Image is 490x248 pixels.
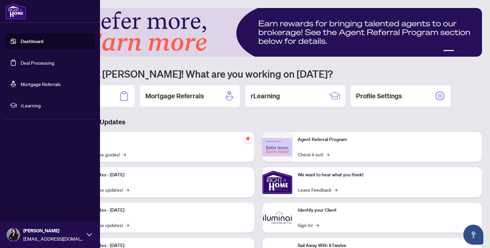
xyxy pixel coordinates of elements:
img: Profile Icon [7,228,20,241]
span: pushpin [244,135,252,143]
span: [PERSON_NAME] [23,227,83,234]
h3: Brokerage & Industry Updates [35,117,482,127]
span: → [126,221,129,229]
p: Agent Referral Program [298,136,477,143]
img: Identify your Client [262,203,292,233]
a: Leave Feedback→ [298,186,337,193]
button: Open asap [463,225,483,245]
span: [EMAIL_ADDRESS][DOMAIN_NAME] [23,235,83,242]
a: Mortgage Referrals [21,81,61,87]
a: Deal Processing [21,60,54,66]
p: Self-Help [70,136,249,143]
img: Slide 0 [35,8,482,57]
p: Platform Updates - [DATE] [70,207,249,214]
a: Dashboard [21,38,43,44]
button: 2 [457,50,459,53]
button: 5 [473,50,475,53]
p: Platform Updates - [DATE] [70,171,249,179]
a: Sign In!→ [298,221,319,229]
span: → [334,186,337,193]
h1: Welcome back [PERSON_NAME]! What are you working on [DATE]? [35,67,482,80]
button: 3 [462,50,465,53]
h2: rLearning [251,91,280,101]
span: → [315,221,319,229]
span: → [123,151,126,158]
span: → [126,186,129,193]
h2: Profile Settings [356,91,402,101]
button: 1 [443,50,454,53]
span: rLearning [21,102,90,109]
img: Agent Referral Program [262,138,292,156]
h2: Mortgage Referrals [145,91,204,101]
img: We want to hear what you think! [262,167,292,197]
p: We want to hear what you think! [298,171,477,179]
a: Check it out!→ [298,151,329,158]
span: → [326,151,329,158]
img: logo [5,3,26,19]
button: 4 [467,50,470,53]
p: Identify your Client [298,207,477,214]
